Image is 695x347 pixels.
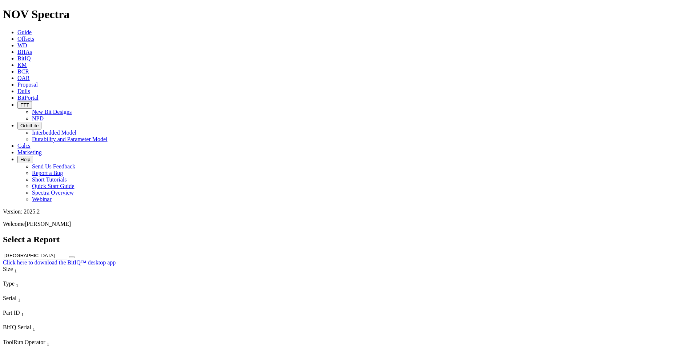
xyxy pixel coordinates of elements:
a: BitIQ [17,55,31,61]
button: FTT [17,101,32,109]
sub: 1 [33,327,35,332]
div: Column Menu [3,288,70,295]
sub: 1 [16,283,19,288]
span: Sort None [47,339,49,345]
sub: 1 [15,268,17,274]
span: BitIQ Serial [3,324,31,330]
sub: 1 [21,312,24,317]
sub: 1 [47,341,49,347]
a: Report a Bug [32,170,63,176]
div: Type Sort None [3,280,70,288]
h2: Select a Report [3,235,692,244]
a: Short Tutorials [32,176,67,183]
a: BHAs [17,49,32,55]
span: Sort None [33,324,35,330]
button: Help [17,156,33,163]
a: Webinar [32,196,52,202]
a: Proposal [17,81,38,88]
a: Offsets [17,36,34,42]
div: ToolRun Operator Sort None [3,339,63,347]
a: OAR [17,75,30,81]
a: Interbedded Model [32,129,76,136]
span: Sort None [16,280,19,287]
a: BCR [17,68,29,75]
span: Sort None [15,266,17,272]
a: NPD [32,115,44,121]
span: Sort None [21,310,24,316]
div: Serial Sort None [3,295,70,303]
div: Column Menu [3,332,70,339]
a: Send Us Feedback [32,163,75,169]
div: Sort None [3,310,70,324]
a: WD [17,42,27,48]
div: Column Menu [3,303,70,310]
a: KM [17,62,27,68]
a: Click here to download the BitIQ™ desktop app [3,259,116,266]
div: Column Menu [3,318,70,324]
a: New Bit Designs [32,109,72,115]
h1: NOV Spectra [3,8,692,21]
input: Search for a Report [3,252,67,259]
span: Sort None [18,295,20,301]
button: OrbitLite [17,122,41,129]
div: Version: 2025.2 [3,208,692,215]
span: ToolRun Operator [3,339,45,345]
div: Column Menu [3,274,70,280]
a: BitPortal [17,95,39,101]
sub: 1 [18,297,20,303]
div: Size Sort None [3,266,70,274]
a: Calcs [17,143,31,149]
span: Part ID [3,310,20,316]
div: Sort None [3,266,70,280]
span: OrbitLite [20,123,39,128]
a: Dulls [17,88,30,94]
a: Durability and Parameter Model [32,136,108,142]
div: Sort None [3,295,70,310]
a: Spectra Overview [32,190,74,196]
div: Sort None [3,280,70,295]
span: Type [3,280,15,287]
span: Help [20,157,30,162]
div: Part ID Sort None [3,310,70,318]
a: Marketing [17,149,42,155]
div: Sort None [3,324,70,339]
span: FTT [20,102,29,108]
a: Quick Start Guide [32,183,74,189]
span: [PERSON_NAME] [25,221,71,227]
div: BitIQ Serial Sort None [3,324,70,332]
span: Serial [3,295,16,301]
p: Welcome [3,221,692,227]
a: Guide [17,29,32,35]
span: Size [3,266,13,272]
